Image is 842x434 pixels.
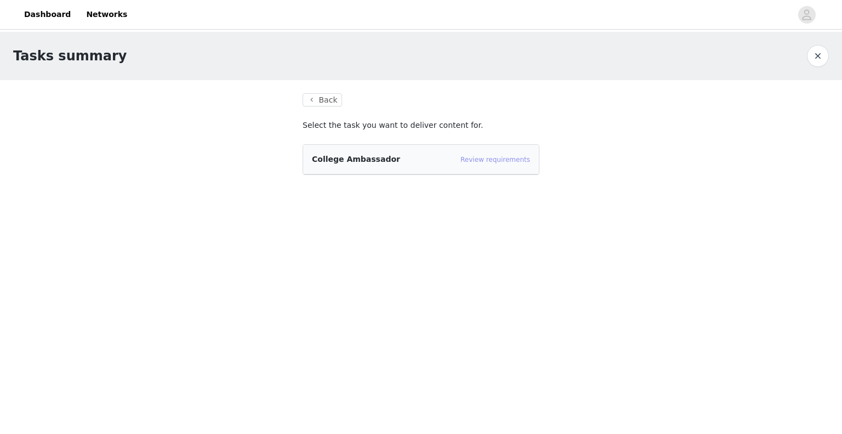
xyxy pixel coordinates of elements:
a: Dashboard [18,2,77,27]
p: Select the task you want to deliver content for. [303,120,539,131]
a: Networks [79,2,134,27]
a: Review requirements [460,156,530,164]
div: avatar [801,6,812,24]
button: Back [303,93,342,106]
h1: Tasks summary [13,46,127,66]
span: College Ambassador [312,155,400,164]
